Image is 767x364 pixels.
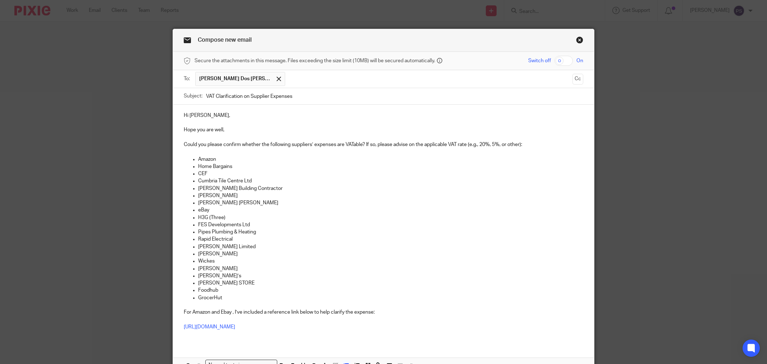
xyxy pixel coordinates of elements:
p: [PERSON_NAME] [198,192,583,199]
span: Secure the attachments in this message. Files exceeding the size limit (10MB) will be secured aut... [195,57,435,64]
p: Pipes Plumbing & Heating [198,228,583,236]
span: Switch off [528,57,551,64]
p: CEF [198,170,583,177]
span: On [576,57,583,64]
p: Cumbria Tile Centre Ltd [198,177,583,185]
p: [PERSON_NAME] Limited [198,243,583,250]
p: For Amazon and Ebay , I’ve included a reference link below to help clarify the expense: [184,309,583,316]
p: [PERSON_NAME] [198,265,583,272]
p: GrocerHut [198,294,583,301]
p: [PERSON_NAME] [PERSON_NAME] [198,199,583,206]
p: Could you please confirm whether the following suppliers’ expenses are VATable? If so, please adv... [184,141,583,148]
button: Cc [572,74,583,85]
p: Foodhub [198,287,583,294]
p: Hope you are well, [184,126,583,133]
p: [PERSON_NAME] [198,250,583,258]
p: [PERSON_NAME] Building Contractor [198,185,583,192]
span: Compose new email [198,37,252,43]
p: Wickes [198,258,583,265]
p: eBay [198,206,583,214]
a: Close this dialog window [576,36,583,46]
p: Rapid Electrical [198,236,583,243]
p: Hi [PERSON_NAME], [184,112,583,119]
p: [PERSON_NAME] STORE [198,279,583,287]
a: [URL][DOMAIN_NAME] [184,324,235,329]
span: [PERSON_NAME] Dos [PERSON_NAME] [199,75,271,82]
p: H3G (Three) [198,214,583,221]
label: To: [184,75,192,82]
p: FES Developments Ltd [198,221,583,228]
p: Amazon [198,156,583,163]
p: Home Bargains [198,163,583,170]
p: [PERSON_NAME]’s [198,272,583,279]
label: Subject: [184,92,202,100]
